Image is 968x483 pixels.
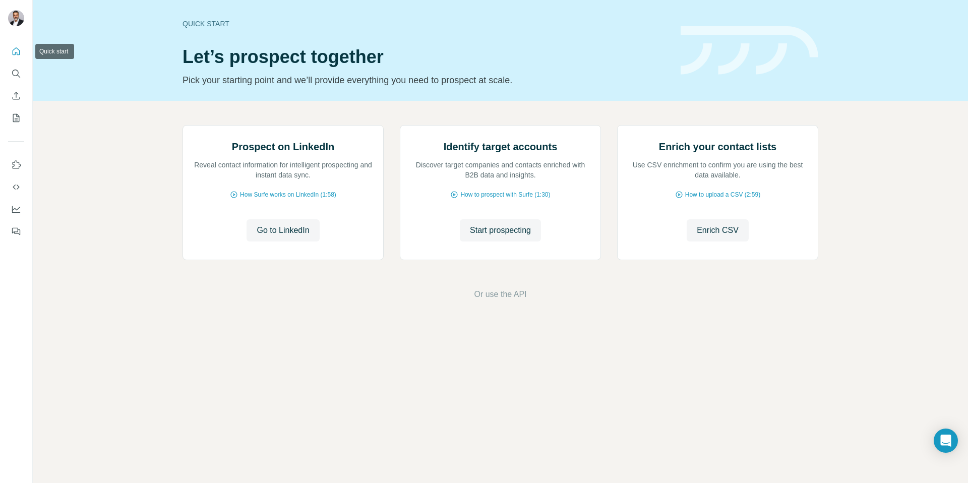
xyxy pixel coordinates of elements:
[8,42,24,61] button: Quick start
[240,190,336,199] span: How Surfe works on LinkedIn (1:58)
[183,47,669,67] h1: Let’s prospect together
[8,222,24,240] button: Feedback
[8,65,24,83] button: Search
[257,224,309,236] span: Go to LinkedIn
[628,160,808,180] p: Use CSV enrichment to confirm you are using the best data available.
[470,224,531,236] span: Start prospecting
[410,160,590,180] p: Discover target companies and contacts enriched with B2B data and insights.
[474,288,526,300] button: Or use the API
[934,429,958,453] div: Open Intercom Messenger
[659,140,776,154] h2: Enrich your contact lists
[183,73,669,87] p: Pick your starting point and we’ll provide everything you need to prospect at scale.
[8,178,24,196] button: Use Surfe API
[247,219,319,241] button: Go to LinkedIn
[460,190,550,199] span: How to prospect with Surfe (1:30)
[8,156,24,174] button: Use Surfe on LinkedIn
[8,87,24,105] button: Enrich CSV
[444,140,558,154] h2: Identify target accounts
[697,224,739,236] span: Enrich CSV
[183,19,669,29] div: Quick start
[8,10,24,26] img: Avatar
[8,200,24,218] button: Dashboard
[193,160,373,180] p: Reveal contact information for intelligent prospecting and instant data sync.
[687,219,749,241] button: Enrich CSV
[8,109,24,127] button: My lists
[685,190,760,199] span: How to upload a CSV (2:59)
[460,219,541,241] button: Start prospecting
[681,26,818,75] img: banner
[232,140,334,154] h2: Prospect on LinkedIn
